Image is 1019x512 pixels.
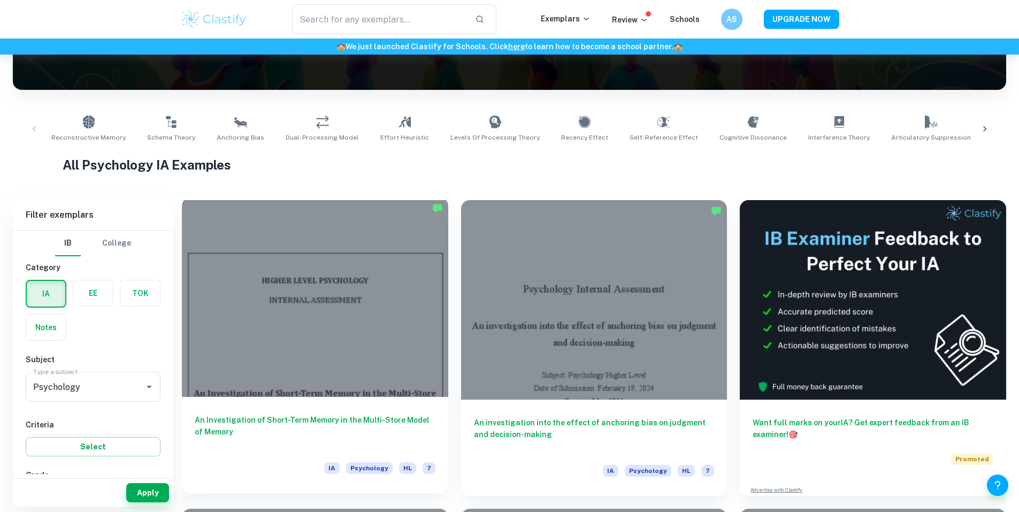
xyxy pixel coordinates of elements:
[399,462,416,474] span: HL
[670,15,700,24] a: Schools
[102,231,131,256] button: College
[2,41,1017,52] h6: We just launched Clastify for Schools. Click to learn how to become a school partner.
[51,133,126,142] span: Reconstructive Memory
[673,42,683,51] span: 🏫
[324,462,340,474] span: IA
[63,155,956,174] h1: All Psychology IA Examples
[142,379,157,394] button: Open
[26,419,160,431] h6: Criteria
[725,13,738,25] h6: AS
[788,430,798,439] span: 🎯
[26,354,160,365] h6: Subject
[126,483,169,502] button: Apply
[764,10,839,29] button: UPGRADE NOW
[147,133,195,142] span: Schema Theory
[561,133,608,142] span: Recency Effect
[808,133,870,142] span: Interference Theory
[461,200,727,496] a: An investigation into the effect of anchoring bias on judgment and decision-makingIAPsychologyHL7
[423,462,435,474] span: 7
[26,315,66,340] button: Notes
[541,13,591,25] p: Exemplars
[180,9,248,30] img: Clastify logo
[55,231,131,256] div: Filter type choice
[26,469,160,481] h6: Grade
[286,133,359,142] span: Dual-Processing Model
[508,42,525,51] a: here
[630,133,698,142] span: Self-Reference Effect
[678,465,695,477] span: HL
[625,465,671,477] span: Psychology
[753,417,993,440] h6: Want full marks on your IA ? Get expert feedback from an IB examiner!
[73,280,113,306] button: EE
[380,133,429,142] span: Effort Heuristic
[603,465,618,477] span: IA
[750,486,802,494] a: Advertise with Clastify
[27,281,65,307] button: IA
[346,462,393,474] span: Psychology
[612,14,648,26] p: Review
[292,4,467,34] input: Search for any exemplars...
[120,280,160,306] button: TOK
[721,9,742,30] button: AS
[33,367,78,376] label: Type a subject
[951,453,993,465] span: Promoted
[474,417,715,452] h6: An investigation into the effect of anchoring bias on judgment and decision-making
[336,42,346,51] span: 🏫
[182,200,448,496] a: An Investigation of Short-Term Memory in the Multi-Store Model of MemoryIAPsychologyHL7
[711,205,722,216] img: Marked
[450,133,540,142] span: Levels of Processing Theory
[26,262,160,273] h6: Category
[891,133,971,142] span: Articulatory Suppression
[740,200,1006,400] img: Thumbnail
[701,465,714,477] span: 7
[13,200,173,230] h6: Filter exemplars
[195,414,435,449] h6: An Investigation of Short-Term Memory in the Multi-Store Model of Memory
[432,203,443,213] img: Marked
[719,133,787,142] span: Cognitive Dissonance
[987,475,1008,496] button: Help and Feedback
[26,437,160,456] button: Select
[217,133,264,142] span: Anchoring Bias
[740,200,1006,496] a: Want full marks on yourIA? Get expert feedback from an IB examiner!PromotedAdvertise with Clastify
[55,231,81,256] button: IB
